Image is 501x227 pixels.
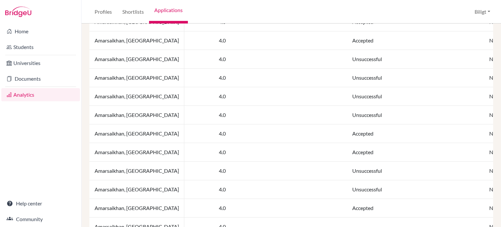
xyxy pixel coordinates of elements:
[214,124,263,143] td: 4.0
[89,180,184,199] td: Amarsaikhan, [GEOGRAPHIC_DATA]
[89,162,184,180] td: Amarsaikhan, [GEOGRAPHIC_DATA]
[214,180,263,199] td: 4.0
[1,25,80,38] a: Home
[1,88,80,101] a: Analytics
[347,31,388,50] td: Accepted
[347,69,388,87] td: Unsuccessful
[347,50,388,69] td: Unsuccessful
[347,180,388,199] td: Unsuccessful
[1,213,80,226] a: Community
[347,106,388,124] td: Unsuccessful
[1,41,80,54] a: Students
[89,31,184,50] td: Amarsaikhan, [GEOGRAPHIC_DATA]
[214,69,263,87] td: 4.0
[347,124,388,143] td: Accepted
[347,199,388,218] td: Accepted
[347,143,388,162] td: Accepted
[89,50,184,69] td: Amarsaikhan, [GEOGRAPHIC_DATA]
[89,87,184,106] td: Amarsaikhan, [GEOGRAPHIC_DATA]
[214,31,263,50] td: 4.0
[347,87,388,106] td: Unsuccessful
[214,50,263,69] td: 4.0
[1,197,80,210] a: Help center
[1,72,80,85] a: Documents
[89,124,184,143] td: Amarsaikhan, [GEOGRAPHIC_DATA]
[214,106,263,124] td: 4.0
[214,199,263,218] td: 4.0
[214,162,263,180] td: 4.0
[1,57,80,70] a: Universities
[472,6,493,18] button: Biligt
[214,87,263,106] td: 4.0
[89,106,184,124] td: Amarsaikhan, [GEOGRAPHIC_DATA]
[5,7,31,17] img: Bridge-U
[89,69,184,87] td: Amarsaikhan, [GEOGRAPHIC_DATA]
[347,162,388,180] td: Unsuccessful
[214,143,263,162] td: 4.0
[89,143,184,162] td: Amarsaikhan, [GEOGRAPHIC_DATA]
[89,199,184,218] td: Amarsaikhan, [GEOGRAPHIC_DATA]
